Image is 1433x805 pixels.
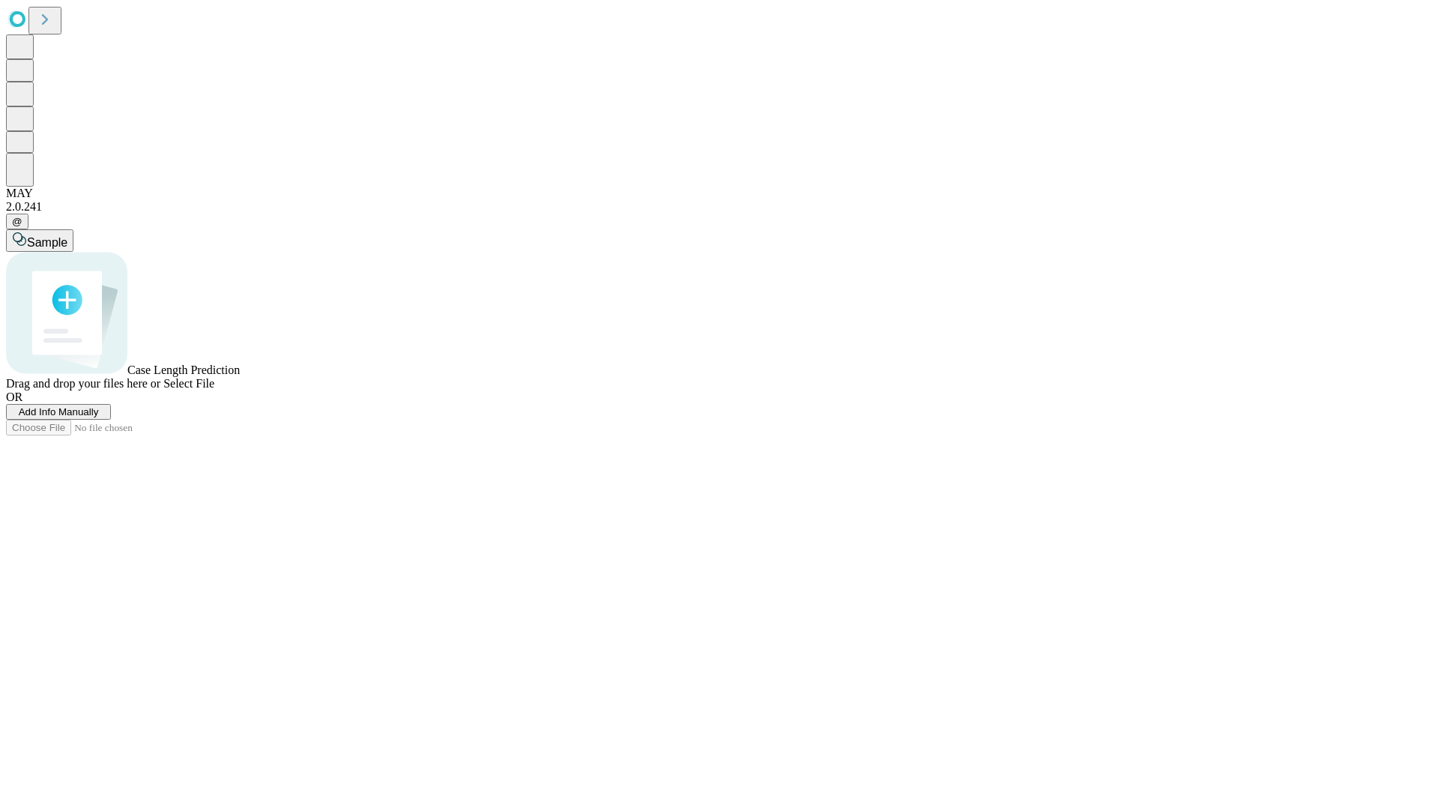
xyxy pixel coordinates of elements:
div: 2.0.241 [6,200,1427,214]
button: @ [6,214,28,229]
span: @ [12,216,22,227]
button: Add Info Manually [6,404,111,420]
div: MAY [6,187,1427,200]
span: Drag and drop your files here or [6,377,160,390]
span: Select File [163,377,214,390]
span: Add Info Manually [19,406,99,417]
button: Sample [6,229,73,252]
span: Sample [27,236,67,249]
span: OR [6,391,22,403]
span: Case Length Prediction [127,364,240,376]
